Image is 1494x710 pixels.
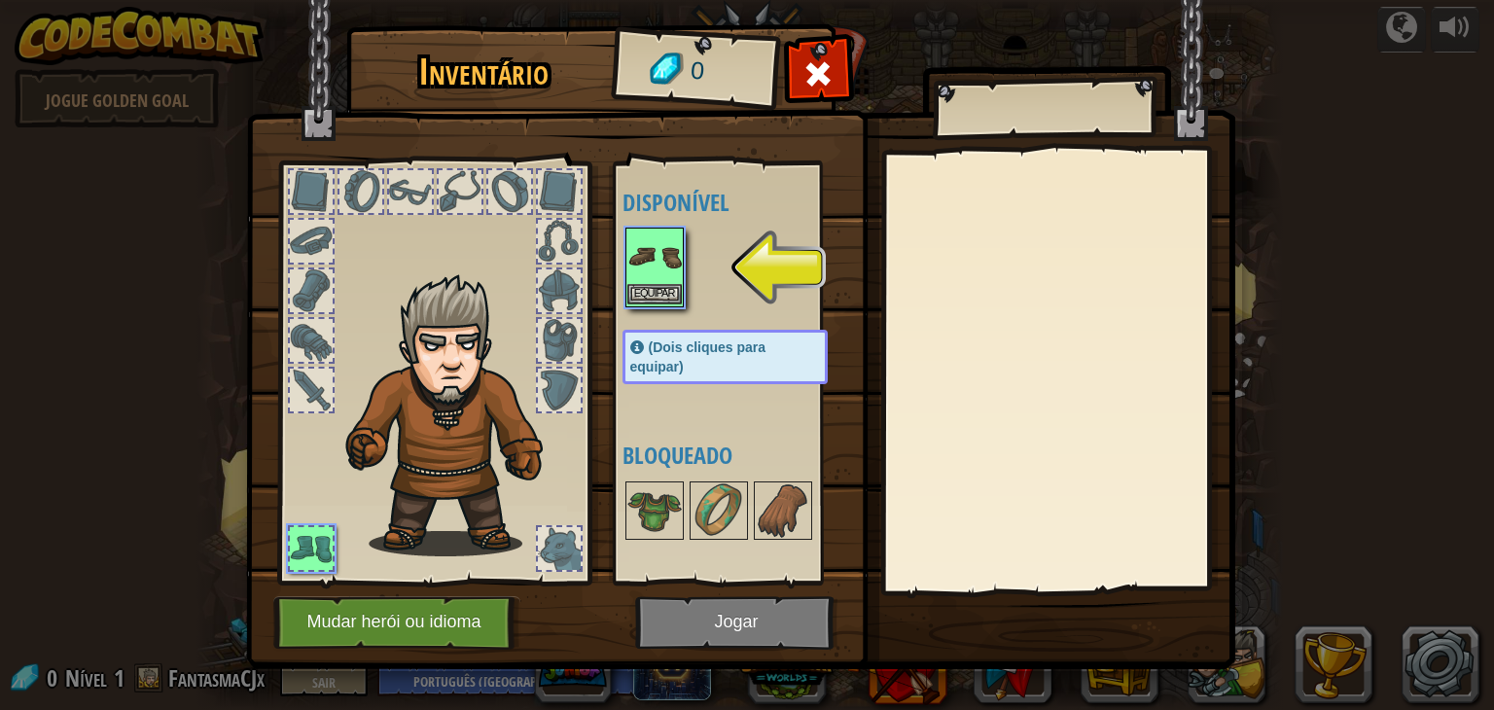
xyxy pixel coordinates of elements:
[337,273,575,556] img: hair_m2.png
[418,46,549,96] font: Inventário
[622,440,732,471] font: Bloqueado
[622,187,729,218] font: Disponível
[627,284,682,304] button: Equipar
[630,339,766,374] font: (Dois cliques para equipar)
[692,483,746,538] img: portrait.png
[306,613,480,632] font: Mudar herói ou idioma
[627,483,682,538] img: portrait.png
[273,596,520,650] button: Mudar herói ou idioma
[756,483,810,538] img: portrait.png
[689,56,704,85] font: 0
[627,230,682,284] img: portrait.png
[634,288,675,300] font: Equipar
